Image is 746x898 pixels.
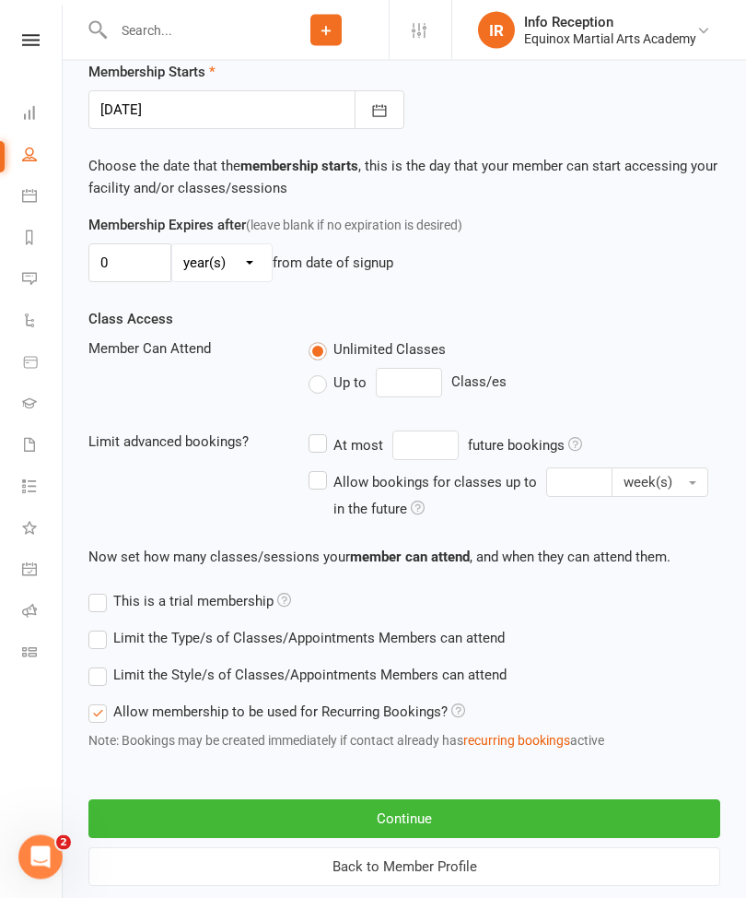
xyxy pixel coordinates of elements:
iframe: Intercom live chat [18,835,63,880]
div: Equinox Martial Arts Academy [524,30,696,47]
a: Class kiosk mode [22,633,64,675]
strong: membership starts [240,159,358,175]
label: Class Access [88,309,173,331]
span: week(s) [624,475,672,491]
div: Note: Bookings may be created immediately if contact already has active [88,731,720,751]
a: Reports [22,219,64,260]
p: Choose the date that the , this is the day that your member can start accessing your facility and... [88,156,720,200]
label: Limit the Type/s of Classes/Appointments Members can attend [88,628,505,650]
button: Allow bookings for classes up to in the future [612,468,708,498]
label: Membership Starts [88,62,216,84]
input: At mostfuture bookings [392,431,459,461]
a: Roll call kiosk mode [22,592,64,633]
button: Continue [88,800,720,839]
span: Up to [333,372,367,392]
div: At most [333,435,383,457]
div: Allow bookings for classes up to [333,472,537,494]
button: Back to Member Profile [88,848,720,887]
input: Allow bookings for classes up to week(s) in the future [546,468,612,498]
div: IR [478,12,515,49]
div: in the future [333,499,425,521]
span: Unlimited Classes [333,339,446,359]
p: Now set how many classes/sessions your , and when they can attend them. [88,547,720,569]
div: future bookings [468,435,582,457]
div: from date of signup [273,253,393,275]
a: Calendar [22,177,64,219]
div: Class/es [309,369,720,398]
a: People [22,136,64,177]
a: General attendance kiosk mode [22,550,64,592]
a: Product Sales [22,343,64,384]
input: Search... [108,18,263,43]
a: Dashboard [22,94,64,136]
label: Limit the Style/s of Classes/Appointments Members can attend [88,665,507,687]
div: Limit advanced bookings? [75,431,295,454]
span: (leave blank if no expiration is desired) [246,219,462,233]
a: What's New [22,509,64,550]
label: Membership Expires after [88,215,462,237]
strong: member can attend [350,549,470,566]
button: recurring bookings [463,731,570,751]
div: Member Can Attend [75,338,295,360]
label: This is a trial membership [88,591,291,613]
label: Allow membership to be used for Recurring Bookings? [88,702,465,724]
div: Info Reception [524,14,696,30]
span: 2 [56,835,71,850]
